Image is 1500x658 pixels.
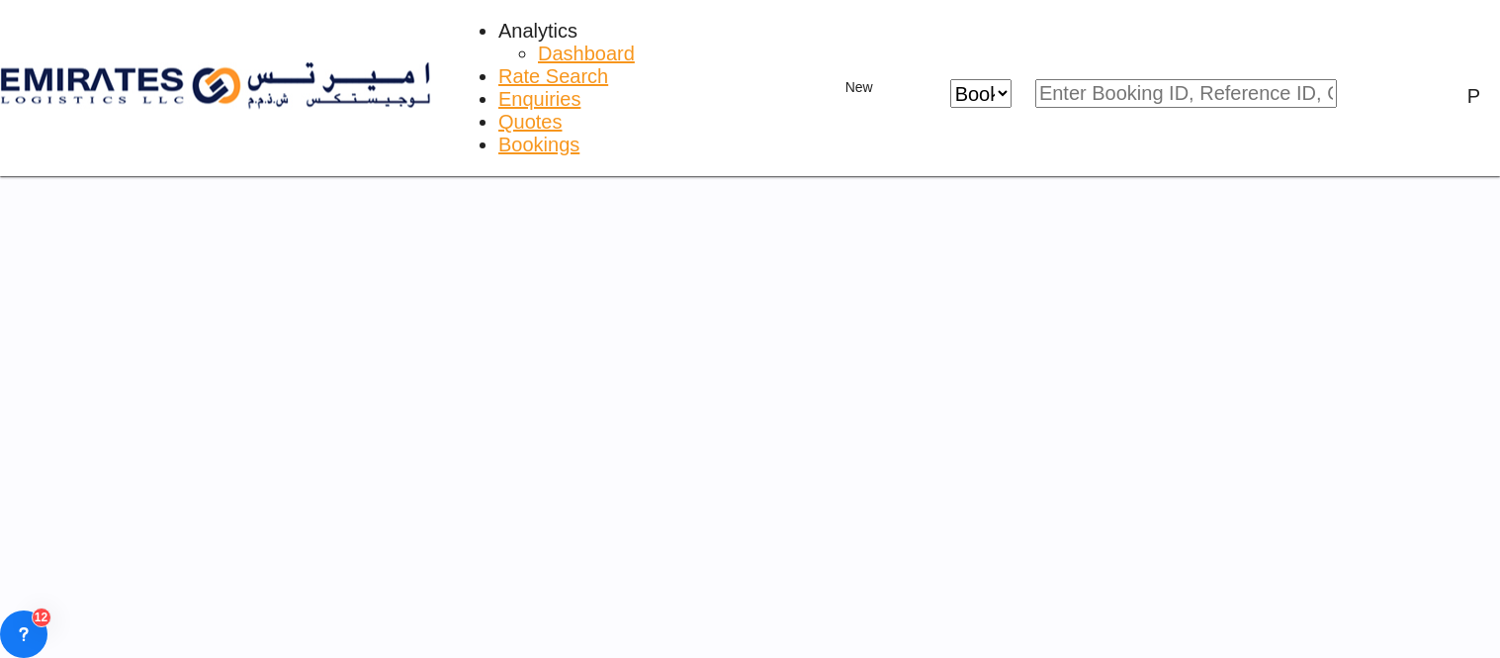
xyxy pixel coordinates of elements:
[498,88,580,110] span: Enquiries
[1404,83,1428,108] span: Help
[498,20,577,42] span: Analytics
[926,79,950,108] span: icon-close
[822,76,845,100] md-icon: icon-plus 400-fg
[1361,82,1384,106] div: icon-magnify
[498,111,562,134] a: Quotes
[498,88,580,111] a: Enquiries
[498,65,608,88] a: Rate Search
[498,134,579,156] a: Bookings
[822,79,897,95] span: New
[1337,79,1361,108] span: icon-magnify
[1035,79,1337,108] input: Enter Booking ID, Reference ID, Order ID
[538,43,635,65] a: Dashboard
[1012,82,1035,106] md-icon: icon-chevron-down
[498,20,577,43] div: Analytics
[498,134,579,155] span: Bookings
[538,43,635,64] span: Dashboard
[926,80,950,104] md-icon: icon-close
[873,76,897,100] md-icon: icon-chevron-down
[498,65,608,87] span: Rate Search
[498,111,562,133] span: Quotes
[812,68,907,108] button: icon-plus 400-fgNewicon-chevron-down
[1467,85,1480,108] div: P
[1337,82,1361,106] md-icon: icon-magnify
